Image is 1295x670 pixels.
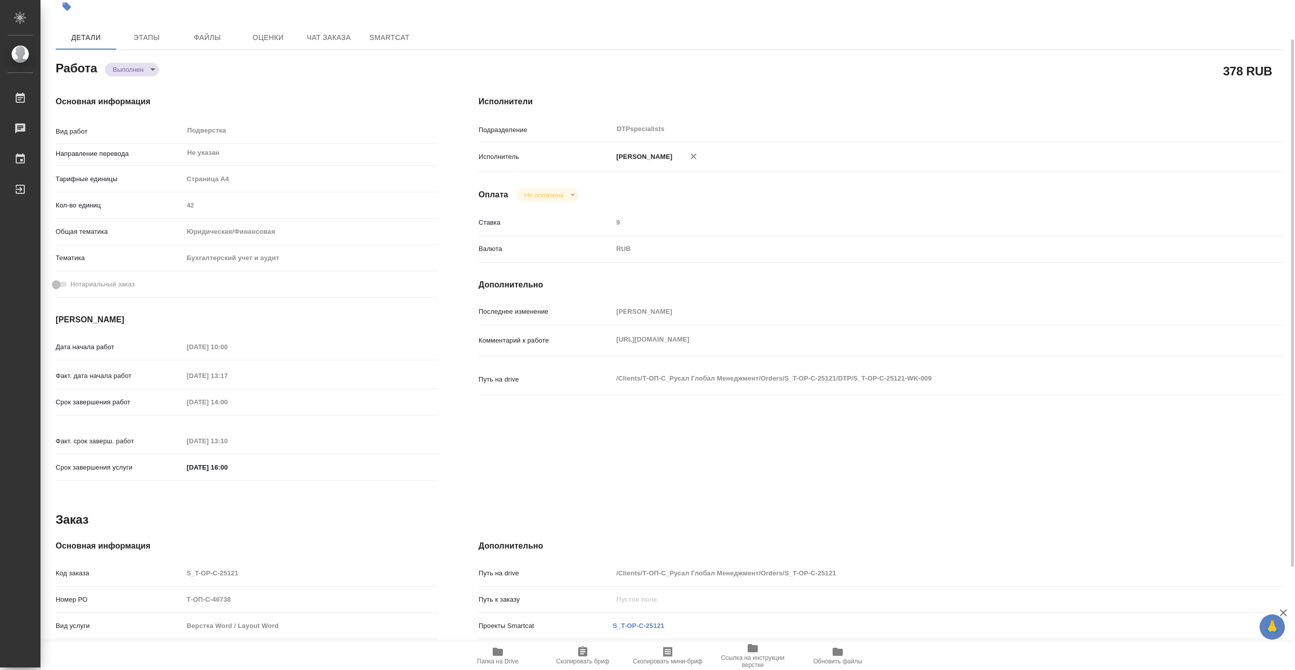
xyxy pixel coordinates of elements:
span: Этапы [122,31,171,44]
span: Ссылка на инструкции верстки [716,654,789,668]
input: Пустое поле [613,304,1217,319]
p: Тематика [56,253,183,263]
h4: Основная информация [56,96,438,108]
input: Пустое поле [613,215,1217,230]
div: Выполнен [105,63,159,76]
p: Вид услуги [56,621,183,631]
p: Код заказа [56,568,183,578]
p: Вид работ [56,127,183,137]
textarea: /Clients/Т-ОП-С_Русал Глобал Менеджмент/Orders/S_T-OP-C-25121/DTP/S_T-OP-C-25121-WK-009 [613,370,1217,387]
span: Детали [62,31,110,44]
button: Обновить файлы [795,642,880,670]
span: Скопировать бриф [556,658,609,665]
h4: Оплата [479,189,508,201]
p: Факт. срок заверш. работ [56,436,183,446]
span: Нотариальный заказ [70,279,135,289]
span: Папка на Drive [477,658,519,665]
button: Выполнен [110,65,147,74]
p: Последнее изменение [479,307,613,317]
div: Страница А4 [183,171,438,188]
p: Исполнитель [479,152,613,162]
button: Скопировать бриф [540,642,625,670]
input: Пустое поле [183,198,438,213]
p: Срок завершения работ [56,397,183,407]
p: Валюта [479,244,613,254]
h4: Дополнительно [479,540,1284,552]
p: Комментарий к работе [479,336,613,346]
span: Скопировать мини-бриф [633,658,702,665]
input: Пустое поле [183,395,272,409]
div: Выполнен [516,188,579,202]
p: Срок завершения услуги [56,463,183,473]
p: Дата начала работ [56,342,183,352]
p: Кол-во единиц [56,200,183,211]
p: Общая тематика [56,227,183,237]
input: Пустое поле [183,592,438,607]
a: S_T-OP-C-25121 [613,622,664,630]
input: ✎ Введи что-нибудь [183,460,272,475]
span: Чат заказа [305,31,353,44]
button: Скопировать мини-бриф [625,642,710,670]
p: Путь к заказу [479,595,613,605]
p: Номер РО [56,595,183,605]
textarea: [URL][DOMAIN_NAME] [613,331,1217,348]
p: Путь на drive [479,568,613,578]
p: Направление перевода [56,149,183,159]
input: Пустое поле [183,340,272,354]
input: Пустое поле [183,434,272,448]
input: Пустое поле [183,368,272,383]
span: 🙏 [1264,616,1281,638]
span: Оценки [244,31,292,44]
div: Бухгалтерский учет и аудит [183,249,438,267]
h2: Заказ [56,512,89,528]
h4: Основная информация [56,540,438,552]
button: 🙏 [1260,614,1285,640]
span: Обновить файлы [813,658,862,665]
p: Подразделение [479,125,613,135]
h4: Дополнительно [479,279,1284,291]
p: Проекты Smartcat [479,621,613,631]
input: Пустое поле [613,592,1217,607]
h4: [PERSON_NAME] [56,314,438,326]
div: RUB [613,240,1217,258]
span: SmartCat [365,31,414,44]
input: Пустое поле [183,566,438,580]
p: Тарифные единицы [56,174,183,184]
h4: Исполнители [479,96,1284,108]
button: Ссылка на инструкции верстки [710,642,795,670]
div: Юридическая/Финансовая [183,223,438,240]
button: Папка на Drive [455,642,540,670]
p: Факт. дата начала работ [56,371,183,381]
button: Удалить исполнителя [682,145,705,167]
h2: 378 RUB [1223,62,1272,79]
p: Ставка [479,218,613,228]
p: [PERSON_NAME] [613,152,672,162]
input: Пустое поле [613,566,1217,580]
input: Пустое поле [183,618,438,633]
button: Не оплачена [522,191,567,199]
p: Путь на drive [479,374,613,385]
h2: Работа [56,58,97,76]
span: Файлы [183,31,232,44]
